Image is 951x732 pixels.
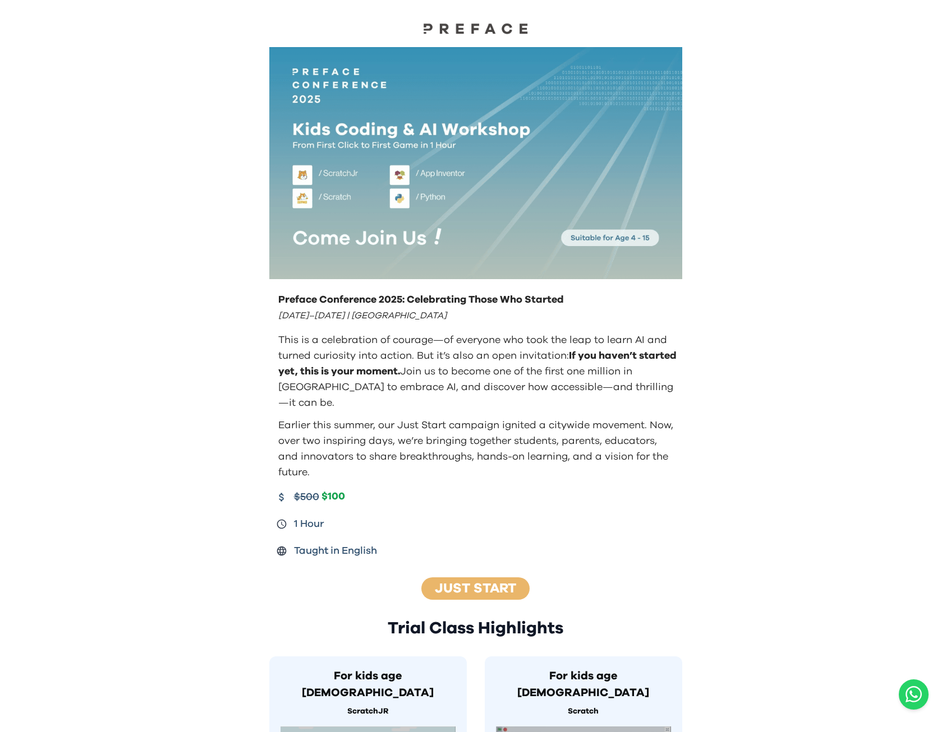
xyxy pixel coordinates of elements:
a: Preface Logo [420,22,532,38]
img: Kids learning to code [269,47,682,279]
button: Open WhatsApp chat [899,679,929,710]
span: If you haven’t started yet, this is your moment. [278,351,677,377]
a: Just Start [435,582,516,595]
img: Preface Logo [420,22,532,34]
p: This is a celebration of courage—of everyone who took the leap to learn AI and turned curiosity i... [278,332,678,411]
p: Earlier this summer, our Just Start campaign ignited a citywide movement. Now, over two inspiring... [278,418,678,480]
span: $100 [321,490,345,503]
p: ScratchJR [281,706,456,717]
span: $500 [294,489,319,505]
button: Just Start [418,577,533,600]
h3: For kids age [DEMOGRAPHIC_DATA] [281,668,456,701]
h2: Trial Class Highlights [269,618,682,638]
a: Chat with us on WhatsApp [899,679,929,710]
span: 1 Hour [294,516,324,532]
span: Taught in English [294,543,377,559]
p: Scratch [496,706,671,717]
p: [DATE]–[DATE] | [GEOGRAPHIC_DATA] [278,308,678,323]
h3: For kids age [DEMOGRAPHIC_DATA] [496,668,671,701]
p: Preface Conference 2025: Celebrating Those Who Started [278,292,678,308]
